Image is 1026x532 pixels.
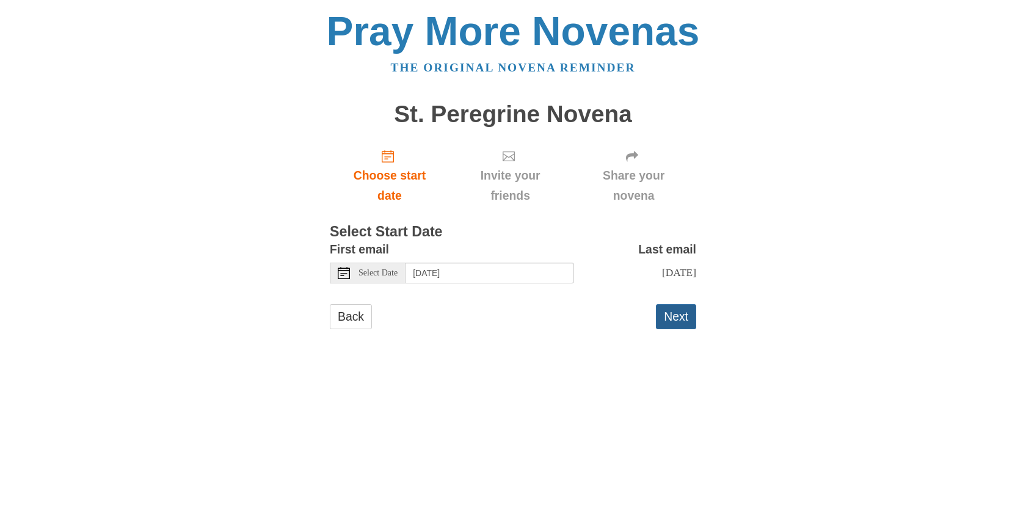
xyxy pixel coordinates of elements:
span: Select Date [358,269,398,277]
span: [DATE] [662,266,696,279]
button: Next [656,304,696,329]
div: Click "Next" to confirm your start date first. [571,139,696,212]
label: First email [330,239,389,260]
span: Invite your friends [462,166,559,206]
h3: Select Start Date [330,224,696,240]
a: Choose start date [330,139,449,212]
span: Share your novena [583,166,684,206]
span: Choose start date [342,166,437,206]
a: Back [330,304,372,329]
a: Pray More Novenas [327,9,700,54]
h1: St. Peregrine Novena [330,101,696,128]
label: Last email [638,239,696,260]
a: The original novena reminder [391,61,636,74]
div: Click "Next" to confirm your start date first. [449,139,571,212]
